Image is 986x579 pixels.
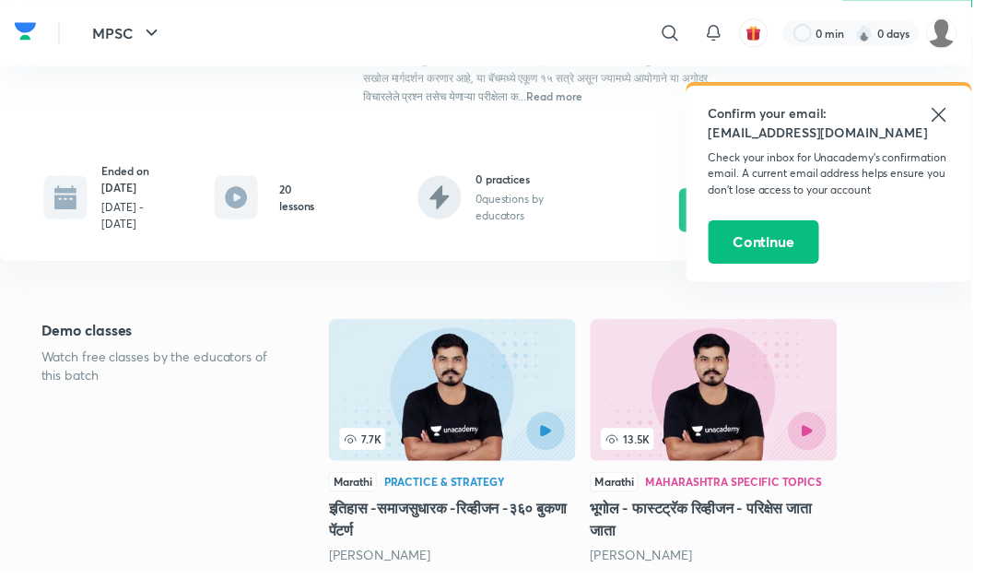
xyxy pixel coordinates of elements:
div: Marathi [334,479,382,499]
h6: Ended on [DATE] [103,165,181,198]
p: Check your inbox for Unacademy’s confirmation email. A current email address helps ensure you don... [719,151,964,201]
button: avatar [750,18,780,48]
p: Watch free classes by the educators of this batch [41,353,277,390]
a: Company Logo [15,18,37,50]
div: Atul Takalkar [599,554,850,573]
h5: Demo classes [41,324,277,346]
img: streak [868,24,886,42]
h6: 20 lessons [284,183,328,217]
a: [PERSON_NAME] [334,554,437,572]
img: Rajesh Rathod [940,18,971,49]
button: MPSC [83,15,176,52]
div: Maharashtra Specific Topics [655,483,834,494]
h5: Confirm your email: [719,105,964,124]
button: Get subscription [689,191,883,235]
button: Continue [719,223,831,267]
p: 0 questions by educators [483,194,593,227]
h5: इतिहास -समाजसुधारक -रिव्हीजन -३६० बुकणा पॅटर्ण [334,504,584,549]
div: Practice & Strategy [390,483,512,494]
div: Marathi [599,479,648,499]
a: [PERSON_NAME] [599,554,702,572]
h5: [EMAIL_ADDRESS][DOMAIN_NAME] [719,124,964,144]
img: Company Logo [15,18,37,45]
span: या कोर्समध्ये अतुल सर भारताच्या आणि महाराष्ट्राच्या इतिहासावरील समाजसुधारक संदर्भात सखोल मार्गदर्... [369,53,719,104]
h5: भूगोल - फास्टट्रॅक रिव्हीजन - परिक्षेस जाता जाता [599,504,850,549]
h6: 0 practices [483,173,593,190]
span: 7.7K [345,434,391,456]
span: Read more [534,89,591,104]
span: 13.5K [610,434,663,456]
div: Atul Takalkar [334,554,584,573]
img: avatar [757,25,773,41]
p: [DATE] - [DATE] [103,202,181,235]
